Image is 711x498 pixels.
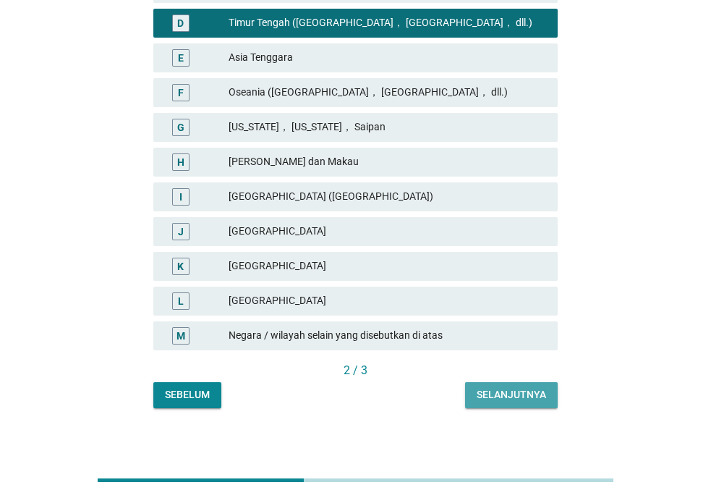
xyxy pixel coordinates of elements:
div: Negara / wilayah selain yang disebutkan di atas [229,327,546,345]
div: Sebelum [165,387,210,402]
div: 2 / 3 [153,362,558,379]
div: [GEOGRAPHIC_DATA] [229,223,546,240]
div: J [178,224,184,239]
button: Sebelum [153,382,221,408]
div: E [178,50,184,65]
div: I [179,189,182,204]
div: D [177,15,184,30]
div: Oseania ([GEOGRAPHIC_DATA]， [GEOGRAPHIC_DATA]， dll.) [229,84,546,101]
div: Timur Tengah ([GEOGRAPHIC_DATA]， [GEOGRAPHIC_DATA]， dll.) [229,14,546,32]
div: [PERSON_NAME] dan Makau [229,153,546,171]
div: M [176,328,185,343]
div: [GEOGRAPHIC_DATA] [229,258,546,275]
div: [US_STATE]， [US_STATE]， Saipan [229,119,546,136]
div: H [177,154,184,169]
div: F [178,85,184,100]
div: Asia Tenggara [229,49,546,67]
div: L [178,293,184,308]
button: Selanjutnya [465,382,558,408]
div: [GEOGRAPHIC_DATA] [229,292,546,310]
div: [GEOGRAPHIC_DATA] ([GEOGRAPHIC_DATA]) [229,188,546,206]
div: Selanjutnya [477,387,546,402]
div: K [177,258,184,274]
div: G [177,119,184,135]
